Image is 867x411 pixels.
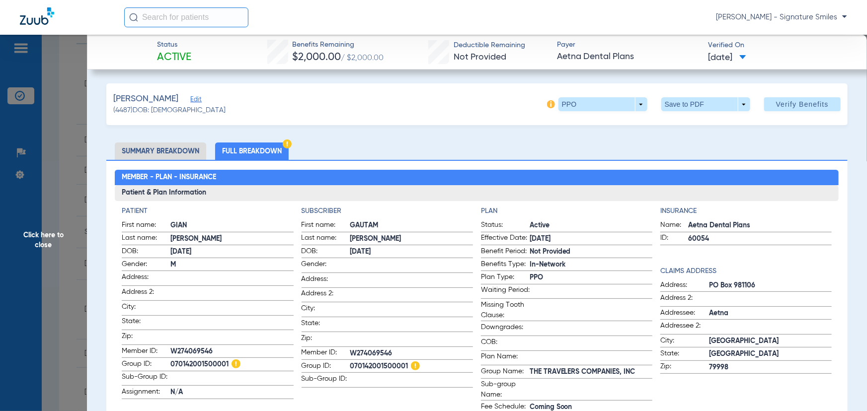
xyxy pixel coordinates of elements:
span: First name: [302,220,350,232]
span: Sub-Group ID: [122,372,170,385]
span: GIAN [170,220,293,231]
span: Aetna Dental Plans [557,51,700,63]
span: THE TRAVELERS COMPANIES, INC [530,367,652,377]
span: GAUTAM [350,220,473,231]
span: [DATE] [170,247,293,257]
span: [PERSON_NAME] [113,93,178,105]
span: [GEOGRAPHIC_DATA] [709,336,832,346]
span: N/A [170,387,293,398]
span: M [170,260,293,270]
span: Address 2: [302,288,350,302]
li: Summary Breakdown [115,142,206,160]
span: Plan Type: [481,272,530,284]
span: Group Name: [481,366,530,378]
span: City: [660,336,709,347]
span: Zip: [122,331,170,344]
span: Sub-Group ID: [302,374,350,387]
span: City: [302,303,350,317]
span: [DATE] [530,234,652,244]
span: City: [122,302,170,315]
span: ID: [660,233,688,245]
span: DOB: [122,246,170,258]
span: Waiting Period: [481,285,530,298]
img: info-icon [547,100,555,108]
span: Group ID: [122,359,170,371]
img: Hazard [411,361,420,370]
span: Gender: [302,259,350,273]
span: Gender: [122,259,170,271]
span: Active [530,220,652,231]
iframe: Chat Widget [817,363,867,411]
span: / $2,000.00 [341,54,384,62]
span: Aetna [709,308,832,319]
span: Not Provided [454,53,506,62]
span: State: [122,316,170,330]
span: Verified On [708,40,851,51]
span: Missing Tooth Clause: [481,300,530,321]
span: Address: [122,272,170,285]
span: PO Box 981106 [709,280,832,291]
span: Name: [660,220,688,232]
span: Addressee 2: [660,321,709,334]
span: Plan Name: [481,351,530,365]
span: 070142001500001 [350,361,473,372]
h4: Insurance [660,206,832,216]
span: [PERSON_NAME] [350,234,473,244]
span: Group ID: [302,361,350,373]
li: Full Breakdown [215,142,289,160]
input: Search for patients [124,7,248,27]
span: Zip: [302,333,350,346]
span: Member ID: [302,347,350,359]
span: Active [157,51,192,65]
span: [PERSON_NAME] - Signature Smiles [716,12,847,22]
span: (4487) DOB: [DEMOGRAPHIC_DATA] [113,105,226,116]
img: Hazard [283,139,292,148]
h4: Claims Address [660,266,832,276]
span: DOB: [302,246,350,258]
img: Hazard [232,359,240,368]
h3: Patient & Plan Information [115,185,839,201]
span: Sub-group Name: [481,379,530,400]
span: Assignment: [122,387,170,399]
span: COB: [481,337,530,350]
span: Address 2: [660,293,709,306]
span: [PERSON_NAME] [170,234,293,244]
span: Address 2: [122,287,170,300]
span: W274069546 [170,346,293,357]
span: Address: [660,280,709,292]
span: Last name: [302,233,350,245]
h2: Member - Plan - Insurance [115,170,839,186]
span: Status [157,40,192,50]
span: Not Provided [530,247,652,257]
h4: Plan [481,206,652,216]
span: Member ID: [122,346,170,358]
span: Benefits Remaining [293,40,384,50]
span: Zip: [660,361,709,373]
span: Payer [557,40,700,50]
h4: Patient [122,206,293,216]
span: Benefits Type: [481,259,530,271]
span: State: [302,318,350,332]
span: PPO [530,273,652,283]
span: Effective Date: [481,233,530,245]
button: Verify Benefits [764,97,841,111]
span: 60054 [688,234,832,244]
button: Save to PDF [661,97,750,111]
span: Aetna Dental Plans [688,220,832,231]
span: Address: [302,274,350,287]
span: Downgrades: [481,322,530,336]
span: W274069546 [350,348,473,359]
img: Search Icon [129,13,138,22]
span: Last name: [122,233,170,245]
span: Deductible Remaining [454,40,525,51]
span: 79998 [709,362,832,373]
button: PPO [558,97,647,111]
h4: Subscriber [302,206,473,216]
span: [DATE] [350,247,473,257]
span: $2,000.00 [293,52,341,63]
span: In-Network [530,260,652,270]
